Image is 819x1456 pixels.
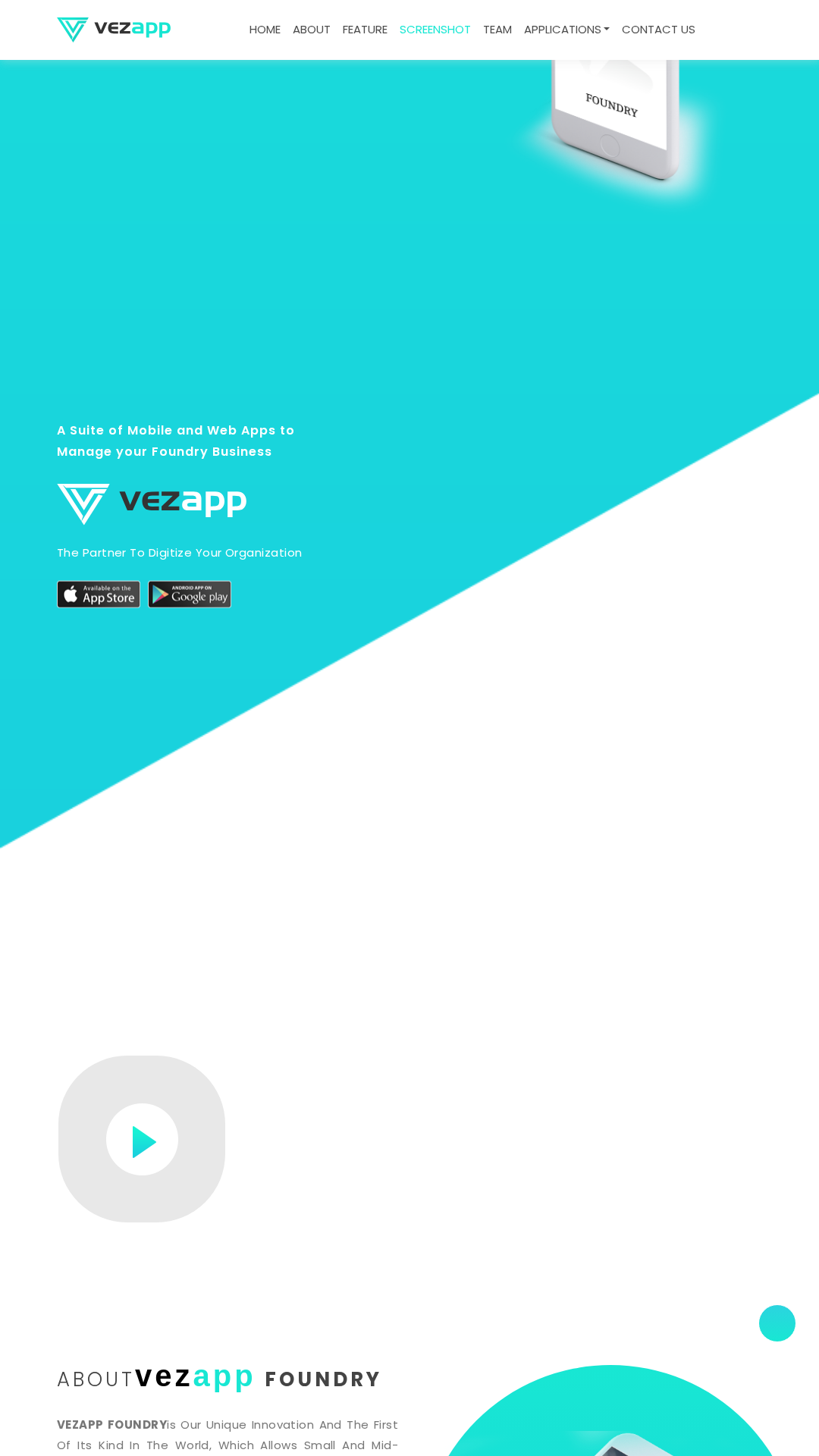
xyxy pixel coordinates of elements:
iframe: Drift Widget Chat Controller [743,1380,801,1438]
span: app [193,1359,256,1392]
a: contact us [616,15,701,45]
a: about [287,15,337,45]
h2: about [57,1365,398,1390]
img: logo [57,17,171,42]
b: VEZAPP FOUNDRY [57,1417,167,1432]
span: vez [135,1359,193,1392]
img: play-store [148,581,231,608]
img: appstore [57,581,140,608]
p: The partner to digitize your organization [57,544,353,561]
a: team [477,15,518,45]
span: Foundry [265,1366,382,1393]
h3: A Suite of Mobile and Web Apps to Manage your Foundry Business [57,420,353,478]
a: screenshot [394,15,477,45]
img: logo [57,484,246,526]
img: play-button [106,1103,178,1175]
a: Home [243,15,287,45]
a: feature [337,15,394,45]
a: Applications [518,15,617,45]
